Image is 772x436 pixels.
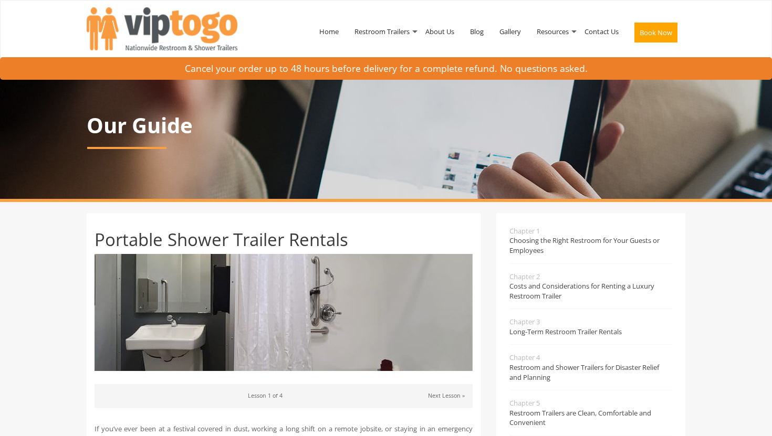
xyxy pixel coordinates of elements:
a: Blog [462,4,492,59]
span: Chapter 4 [509,353,672,363]
a: Chapter 2Costs and Considerations for Renting a Luxury Restroom Trailer [509,264,672,309]
img: Portable Shower Trailer Rentals - VIPTOGO [95,254,473,371]
span: Long-Term Restroom Trailer Rentals [509,327,672,337]
a: Chapter 5Restroom Trailers are Clean, Comfortable and Convenient [509,390,672,435]
a: Home [311,4,347,59]
span: Chapter 3 [509,317,672,327]
a: Gallery [492,4,529,59]
a: Restroom Trailers [347,4,418,59]
button: Book Now [634,23,677,42]
img: VIPTOGO [87,7,237,50]
a: About Us [418,4,462,59]
a: Contact Us [577,4,627,59]
span: Restroom and Shower Trailers for Disaster Relief and Planning [509,363,672,382]
a: Book Now [627,4,685,65]
p: Lesson 1 of 4 [102,390,465,401]
span: Costs and Considerations for Renting a Luxury Restroom Trailer [509,281,672,301]
span: Chapter 5 [509,398,672,408]
a: Next Lesson » [428,392,465,399]
span: Chapter 1 [509,226,672,236]
p: Our Guide [87,114,685,137]
a: Chapter 1Choosing the Right Restroom for Your Guests or Employees [509,226,672,263]
a: Resources [529,4,577,59]
span: Choosing the Right Restroom for Your Guests or Employees [509,236,672,255]
a: Chapter 3Long-Term Restroom Trailer Rentals [509,309,672,344]
a: Chapter 4Restroom and Shower Trailers for Disaster Relief and Planning [509,345,672,390]
span: Restroom Trailers are Clean, Comfortable and Convenient [509,408,672,428]
h1: Portable Shower Trailer Rentals [95,230,473,249]
span: Chapter 2 [509,272,672,282]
